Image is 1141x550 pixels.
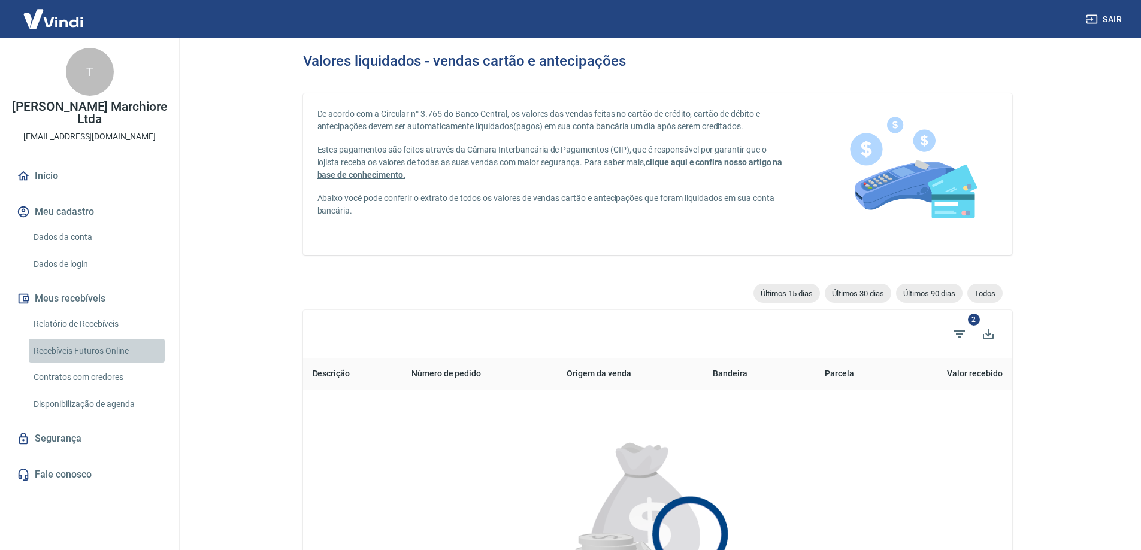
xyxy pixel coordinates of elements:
[14,163,165,189] a: Início
[10,101,170,126] p: [PERSON_NAME] Marchiore Ltda
[29,339,165,363] a: Recebíveis Futuros Online
[896,289,963,298] span: Últimos 90 dias
[974,320,1003,348] button: Baixar listagem
[14,461,165,488] a: Fale conosco
[797,358,882,390] th: Parcela
[29,252,165,276] a: Dados de login
[23,130,156,143] p: [EMAIL_ADDRESS][DOMAIN_NAME]
[968,314,980,326] span: 2
[557,358,703,390] th: Origem da venda
[14,1,92,37] img: Vindi
[29,312,165,336] a: Relatório de Recebíveis
[317,192,786,217] p: Abaixo você pode conferir o extrato de todos os valores de vendas cartão e antecipações que foram...
[14,199,165,225] button: Meu cadastro
[825,284,891,303] div: Últimos 30 dias
[303,358,402,390] th: Descrição
[703,358,797,390] th: Bandeira
[1084,8,1127,31] button: Sair
[29,225,165,250] a: Dados da conta
[825,289,891,298] span: Últimos 30 dias
[896,284,963,303] div: Últimos 90 dias
[14,285,165,312] button: Meus recebíveis
[29,365,165,390] a: Contratos com credores
[967,289,1003,298] span: Todos
[14,426,165,452] a: Segurança
[303,53,626,69] h3: Valores liquidados - vendas cartão e antecipações
[29,392,165,417] a: Disponibilização de agenda
[882,358,1012,390] th: Valor recebido
[831,93,993,255] img: card-liquidations.916113cab14af1f97834.png
[945,320,974,348] span: Filtros
[317,108,786,133] p: De acordo com a Circular n° 3.765 do Banco Central, os valores das vendas feitas no cartão de cré...
[402,358,557,390] th: Número de pedido
[753,284,820,303] div: Últimos 15 dias
[317,144,786,181] p: Estes pagamentos são feitos através da Câmara Interbancária de Pagamentos (CIP), que é responsáve...
[753,289,820,298] span: Últimos 15 dias
[66,48,114,96] div: T
[967,284,1003,303] div: Todos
